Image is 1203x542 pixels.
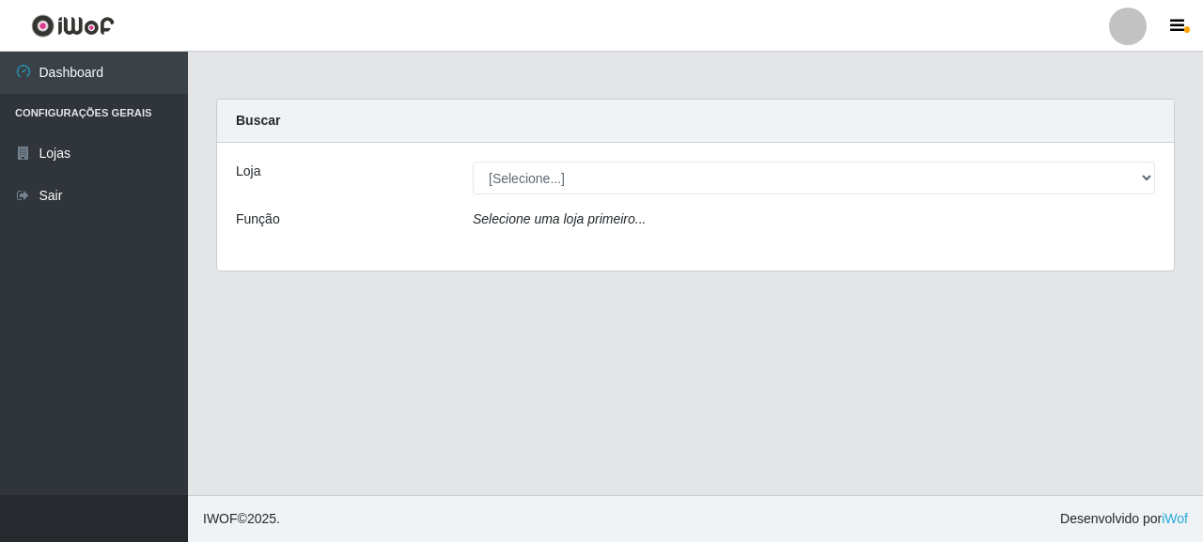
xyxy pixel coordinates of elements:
span: Desenvolvido por [1060,509,1188,529]
img: CoreUI Logo [31,14,115,38]
span: © 2025 . [203,509,280,529]
a: iWof [1162,511,1188,526]
label: Loja [236,162,260,181]
i: Selecione uma loja primeiro... [473,211,646,226]
span: IWOF [203,511,238,526]
strong: Buscar [236,113,280,128]
label: Função [236,209,280,229]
